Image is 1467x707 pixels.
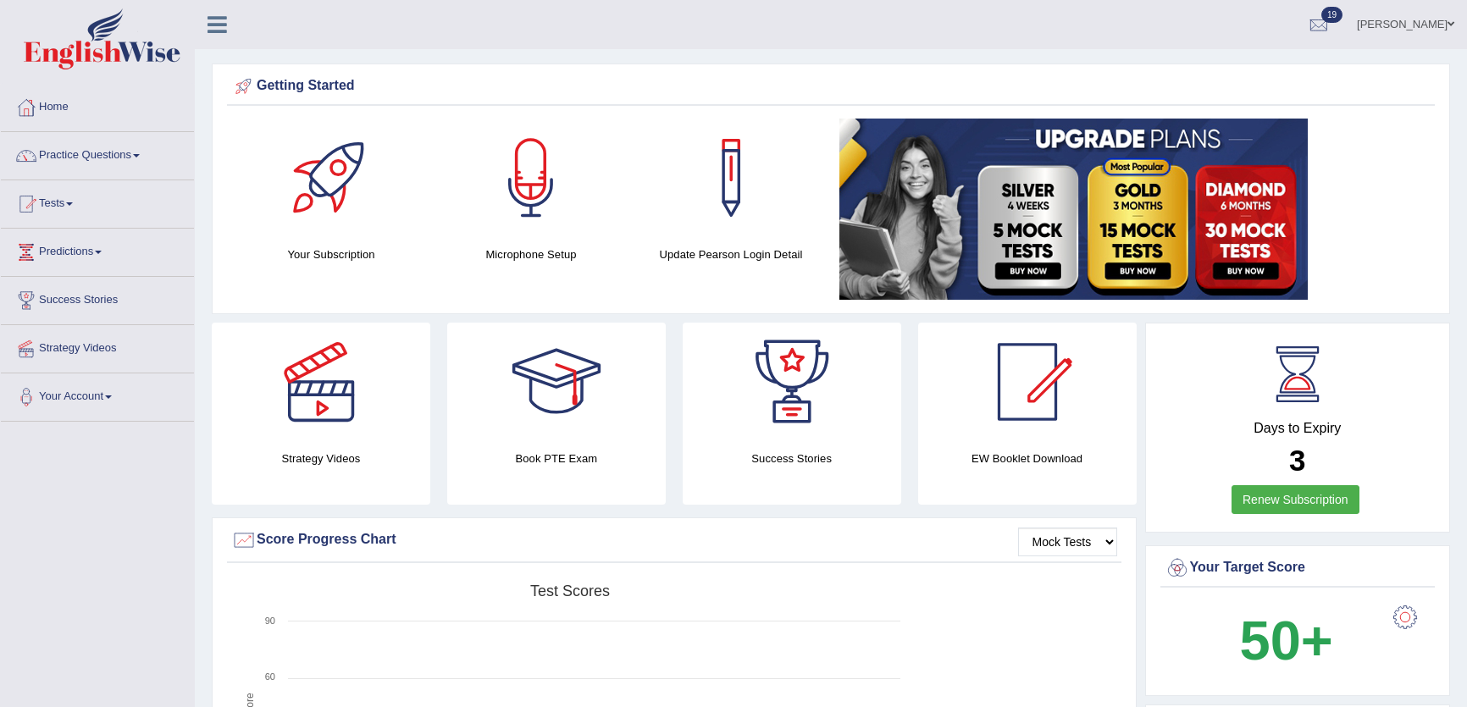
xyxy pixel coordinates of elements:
div: Getting Started [231,74,1431,99]
div: Score Progress Chart [231,527,1117,553]
a: Predictions [1,229,194,271]
text: 90 [265,616,275,626]
img: small5.jpg [839,119,1308,300]
span: 19 [1321,7,1342,23]
a: Tests [1,180,194,223]
a: Success Stories [1,277,194,319]
a: Home [1,84,194,126]
b: 3 [1289,444,1305,477]
a: Practice Questions [1,132,194,174]
h4: Strategy Videos [212,450,430,467]
text: 60 [265,671,275,682]
div: Your Target Score [1165,555,1431,581]
b: 50+ [1240,610,1333,671]
h4: Days to Expiry [1165,421,1431,436]
h4: EW Booklet Download [918,450,1137,467]
h4: Update Pearson Login Detail [639,246,822,263]
h4: Success Stories [683,450,901,467]
tspan: Test scores [530,583,610,599]
a: Your Account [1,373,194,416]
a: Renew Subscription [1232,485,1359,514]
h4: Book PTE Exam [447,450,666,467]
h4: Your Subscription [240,246,423,263]
a: Strategy Videos [1,325,194,367]
h4: Microphone Setup [440,246,623,263]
